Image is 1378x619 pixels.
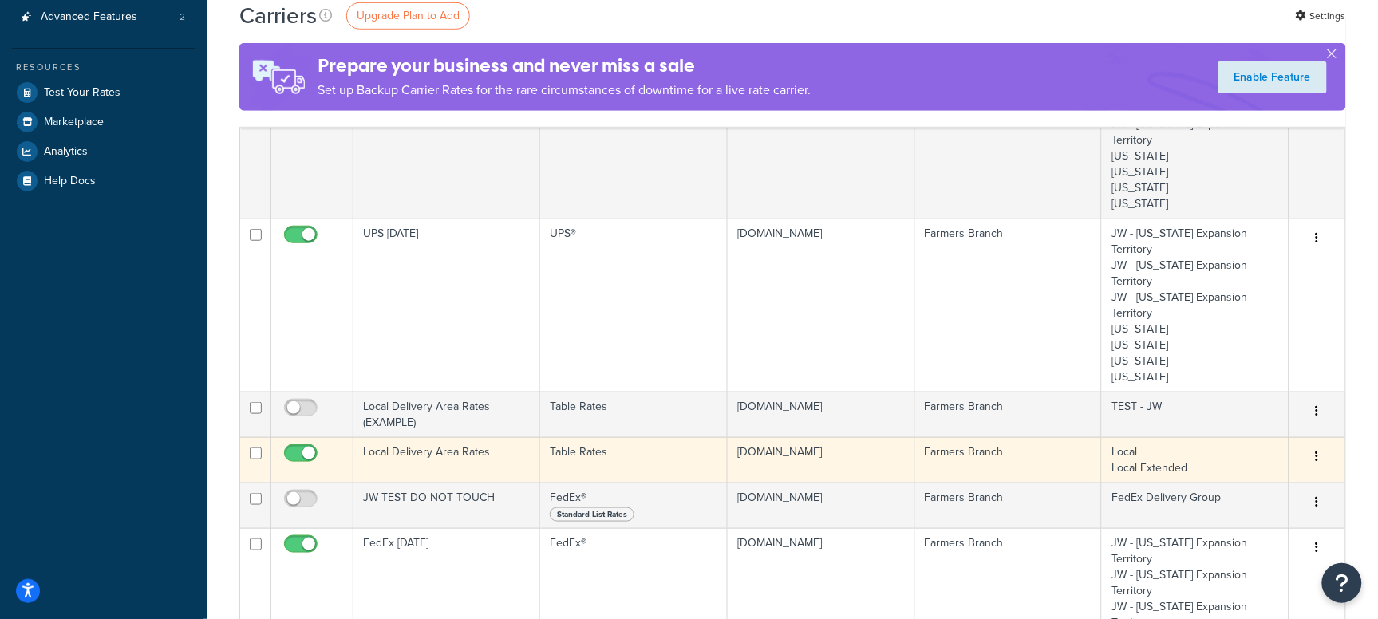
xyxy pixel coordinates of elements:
td: UPS® [540,45,727,219]
td: [DOMAIN_NAME] [728,45,915,219]
h4: Prepare your business and never miss a sale [318,53,811,79]
td: TEST - JW [1102,392,1289,437]
td: [DOMAIN_NAME] [728,483,915,528]
td: UPS [DATE] [353,45,540,219]
td: JW TEST DO NOT TOUCH [353,483,540,528]
a: Upgrade Plan to Add [346,2,470,30]
td: [DOMAIN_NAME] [728,219,915,392]
a: Enable Feature [1218,61,1327,93]
a: Settings [1296,5,1346,27]
td: JW - [US_STATE] Expansion Territory JW - [US_STATE] Expansion Territory JW - [US_STATE] Expansion... [1102,219,1289,392]
td: FedEx® [540,483,727,528]
button: Open Resource Center [1322,563,1362,603]
td: Farmers Branch [915,392,1103,437]
a: Marketplace [12,108,195,136]
div: Resources [12,61,195,74]
a: Advanced Features 2 [12,2,195,32]
td: Farmers Branch [915,45,1103,219]
img: ad-rules-rateshop-fe6ec290ccb7230408bd80ed9643f0289d75e0ffd9eb532fc0e269fcd187b520.png [239,43,318,111]
td: FedEx Delivery Group [1102,483,1289,528]
td: UPS [DATE] [353,219,540,392]
td: Farmers Branch [915,437,1103,483]
td: Local Delivery Area Rates [353,437,540,483]
td: Farmers Branch [915,483,1103,528]
a: Help Docs [12,167,195,195]
td: UPS® [540,219,727,392]
span: Test Your Rates [44,86,120,100]
td: Local Delivery Area Rates (EXAMPLE) [353,392,540,437]
span: Advanced Features [41,10,137,24]
a: Analytics [12,137,195,166]
span: Analytics [44,145,88,159]
td: Table Rates [540,437,727,483]
td: Local Local Extended [1102,437,1289,483]
span: Standard List Rates [550,507,634,522]
td: [DOMAIN_NAME] [728,392,915,437]
td: Farmers Branch [915,219,1103,392]
td: [DOMAIN_NAME] [728,437,915,483]
span: Upgrade Plan to Add [357,7,460,24]
p: Set up Backup Carrier Rates for the rare circumstances of downtime for a live rate carrier. [318,79,811,101]
td: JW - [US_STATE] Expansion Territory JW - [US_STATE] Expansion Territory JW - [US_STATE] Expansion... [1102,45,1289,219]
span: Help Docs [44,175,96,188]
span: Marketplace [44,116,104,129]
li: Advanced Features [12,2,195,32]
span: 2 [180,10,185,24]
td: Table Rates [540,392,727,437]
a: Test Your Rates [12,78,195,107]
